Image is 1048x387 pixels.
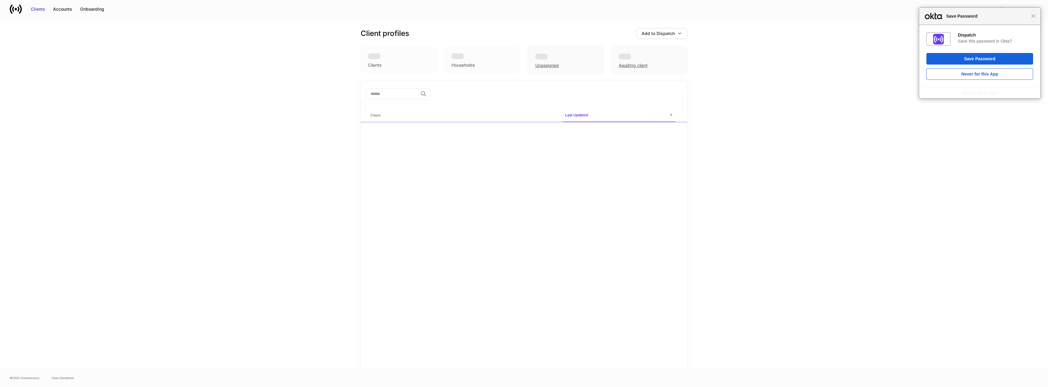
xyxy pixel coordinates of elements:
div: Clients [31,6,45,12]
div: Clients [368,62,381,68]
h6: Client [370,112,381,118]
a: Data Disclaimer [52,375,74,380]
span: Save Password [943,12,1031,20]
div: Unassigned [535,62,559,69]
span: Client [368,109,558,122]
button: Clients [27,4,49,14]
div: Add to Dispatch [642,30,675,37]
button: Save Password [926,53,1033,65]
div: Save this password in Okta? [958,38,1033,44]
div: Onboarding [80,6,104,12]
span: © 2025 OneAdvisory [10,375,40,380]
div: Unassigned [528,46,604,74]
img: IoaI0QAAAAZJREFUAwDpn500DgGa8wAAAABJRU5ErkJggg== [933,34,944,44]
div: Accounts [53,6,72,12]
button: Add to Dispatch [636,28,687,39]
button: Onboarding [76,4,108,14]
h6: Last Updated [565,112,588,118]
span: Close [1031,14,1036,18]
div: Awaiting client [611,46,687,74]
div: Awaiting client [619,62,648,69]
a: Disable for all apps [961,90,998,95]
button: Never for this App [926,68,1033,80]
h3: Client profiles [361,29,409,38]
button: Accounts [49,4,76,14]
div: Dispatch [958,32,1033,38]
span: Last Updated [563,109,675,122]
div: Households [451,62,475,68]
